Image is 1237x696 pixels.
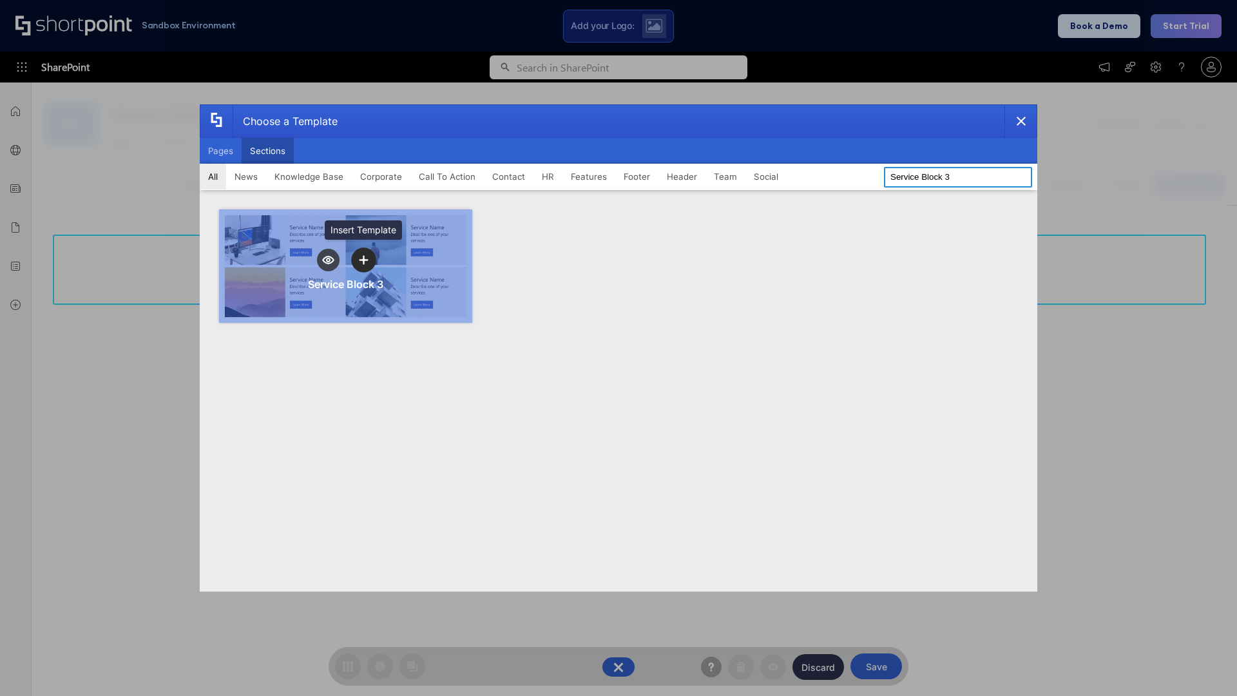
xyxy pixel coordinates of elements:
input: Search [884,167,1032,188]
button: Social [745,164,787,189]
button: Contact [484,164,533,189]
button: Call To Action [410,164,484,189]
button: Corporate [352,164,410,189]
button: HR [533,164,562,189]
button: Team [705,164,745,189]
button: Features [562,164,615,189]
button: News [226,164,266,189]
button: Footer [615,164,658,189]
button: Sections [242,138,294,164]
button: Pages [200,138,242,164]
button: Header [658,164,705,189]
button: All [200,164,226,189]
div: Service Block 3 [308,278,383,291]
iframe: Chat Widget [1173,634,1237,696]
div: Choose a Template [233,105,338,137]
div: template selector [200,104,1037,592]
button: Knowledge Base [266,164,352,189]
